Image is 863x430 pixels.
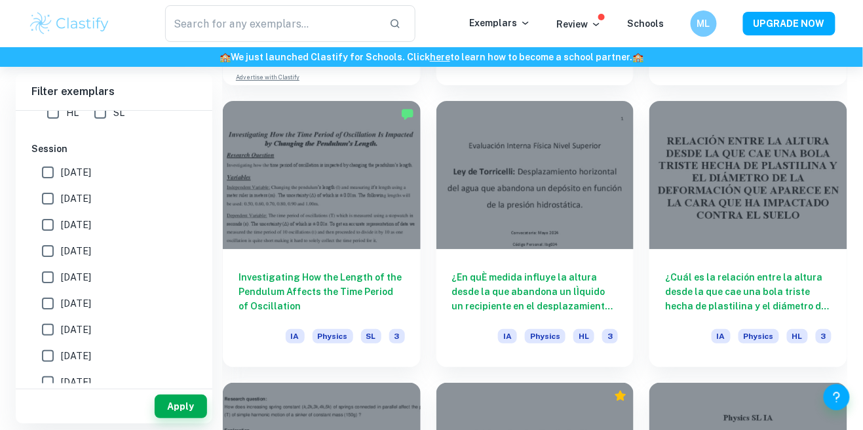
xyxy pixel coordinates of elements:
span: Physics [525,329,566,343]
span: SL [361,329,381,343]
a: here [430,52,450,62]
img: Clastify logo [28,10,111,37]
h6: ML [696,16,711,31]
button: ML [691,10,717,37]
button: Help and Feedback [824,384,850,410]
span: 3 [816,329,832,343]
p: Review [557,17,602,31]
span: [DATE] [61,165,91,180]
a: Investigating How the Length of the Pendulum Affects the Time Period of OscillationIAPhysicsSL3 [223,101,421,367]
img: Marked [401,107,414,121]
a: Schools [628,18,664,29]
span: HL [66,106,79,120]
span: [DATE] [61,270,91,284]
h6: ¿Cuál es la relación entre la altura desde la que cae una bola triste hecha de plastilina y el di... [665,270,832,313]
span: [DATE] [61,375,91,389]
span: HL [573,329,594,343]
span: [DATE] [61,296,91,311]
span: 🏫 [220,52,231,62]
span: 3 [389,329,405,343]
span: Physics [313,329,353,343]
span: [DATE] [61,218,91,232]
span: 🏫 [632,52,643,62]
input: Search for any exemplars... [165,5,379,42]
button: Apply [155,395,207,418]
a: Advertise with Clastify [236,73,299,82]
span: 3 [602,329,618,343]
span: [DATE] [61,349,91,363]
h6: Session [31,142,197,156]
span: Physics [738,329,779,343]
span: SL [113,106,125,120]
div: Premium [614,389,627,402]
button: UPGRADE NOW [743,12,835,35]
a: ¿En quÈ medida influye la altura desde la que abandona un lÌquido un recipiente en el desplazamie... [436,101,634,367]
h6: We just launched Clastify for Schools. Click to learn how to become a school partner. [3,50,860,64]
h6: Filter exemplars [16,73,212,110]
span: IA [286,329,305,343]
h6: Investigating How the Length of the Pendulum Affects the Time Period of Oscillation [239,270,405,313]
span: [DATE] [61,191,91,206]
span: [DATE] [61,322,91,337]
span: IA [712,329,731,343]
span: HL [787,329,808,343]
p: Exemplars [470,16,531,30]
span: IA [498,329,517,343]
span: [DATE] [61,244,91,258]
a: ¿Cuál es la relación entre la altura desde la que cae una bola triste hecha de plastilina y el di... [649,101,847,367]
h6: ¿En quÈ medida influye la altura desde la que abandona un lÌquido un recipiente en el desplazamie... [452,270,619,313]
